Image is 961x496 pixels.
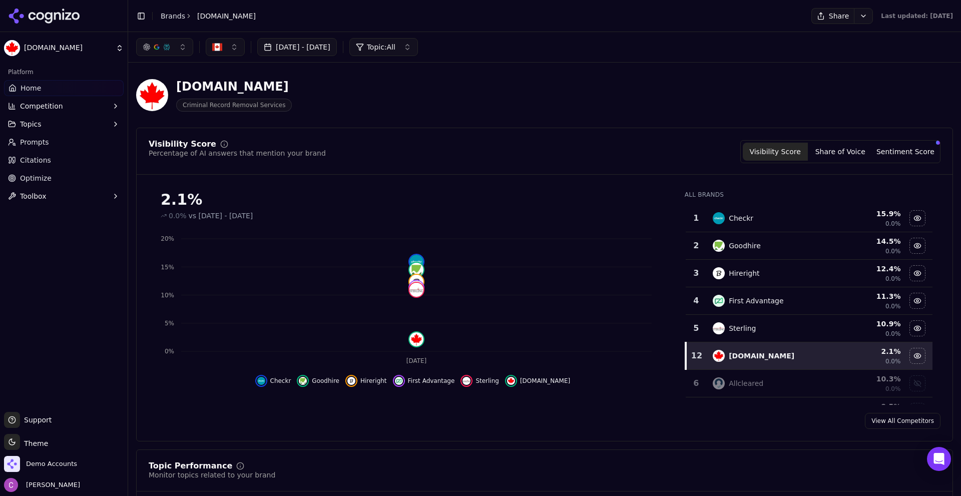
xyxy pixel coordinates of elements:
[909,265,925,281] button: Hide hireright data
[136,79,168,111] img: Pardons.org
[20,415,52,425] span: Support
[686,260,932,287] tr: 3hirerightHireright12.4%0.0%Hide hireright data
[270,377,291,385] span: Checkr
[21,83,41,93] span: Home
[729,378,763,388] div: Allcleared
[686,205,932,232] tr: 1checkrCheckr15.9%0.0%Hide checkr data
[4,478,18,492] img: Chris Abouraad
[713,267,725,279] img: hireright
[881,12,953,20] div: Last updated: [DATE]
[507,377,515,385] img: pardons.org
[686,232,932,260] tr: 2goodhireGoodhire14.5%0.0%Hide goodhire data
[161,11,256,21] nav: breadcrumb
[149,462,232,470] div: Topic Performance
[26,459,77,468] span: Demo Accounts
[873,143,938,161] button: Sentiment Score
[212,42,222,52] img: CA
[4,456,20,472] img: Demo Accounts
[409,283,423,297] img: sterling
[713,212,725,224] img: checkr
[312,377,339,385] span: Goodhire
[4,116,124,132] button: Topics
[161,264,174,271] tspan: 15%
[197,11,256,21] span: [DOMAIN_NAME]
[690,377,703,389] div: 6
[836,236,900,246] div: 14.5 %
[20,119,42,129] span: Topics
[4,134,124,150] a: Prompts
[20,173,52,183] span: Optimize
[885,220,901,228] span: 0.0%
[713,350,725,362] img: pardons.org
[685,191,932,199] div: All Brands
[347,377,355,385] img: hireright
[520,377,570,385] span: [DOMAIN_NAME]
[4,152,124,168] a: Citations
[161,292,174,299] tspan: 10%
[395,377,403,385] img: first advantage
[909,320,925,336] button: Hide sterling data
[409,275,423,289] img: hireright
[393,375,455,387] button: Hide first advantage data
[4,478,80,492] button: Open user button
[4,456,77,472] button: Open organization switcher
[729,268,759,278] div: Hireright
[4,64,124,80] div: Platform
[690,322,703,334] div: 5
[161,12,185,20] a: Brands
[808,143,873,161] button: Share of Voice
[836,374,900,384] div: 10.3 %
[4,40,20,56] img: Pardons.org
[257,38,337,56] button: [DATE] - [DATE]
[409,255,423,269] img: checkr
[24,44,112,53] span: [DOMAIN_NAME]
[885,247,901,255] span: 0.0%
[4,80,124,96] a: Home
[22,480,80,489] span: [PERSON_NAME]
[885,302,901,310] span: 0.0%
[690,267,703,279] div: 3
[713,240,725,252] img: goodhire
[885,385,901,393] span: 0.0%
[729,351,794,361] div: [DOMAIN_NAME]
[713,377,725,389] img: allcleared
[189,211,253,221] span: vs [DATE] - [DATE]
[690,295,703,307] div: 4
[406,357,427,364] tspan: [DATE]
[690,212,703,224] div: 1
[909,238,925,254] button: Hide goodhire data
[475,377,499,385] span: Sterling
[462,377,470,385] img: sterling
[409,332,423,346] img: pardons.org
[836,401,900,411] div: 9.5 %
[713,322,725,334] img: sterling
[909,348,925,364] button: Hide pardons.org data
[176,79,292,95] div: [DOMAIN_NAME]
[729,213,753,223] div: Checkr
[345,375,387,387] button: Hide hireright data
[686,315,932,342] tr: 5sterlingSterling10.9%0.0%Hide sterling data
[836,319,900,329] div: 10.9 %
[149,140,216,148] div: Visibility Score
[409,281,423,295] img: first advantage
[176,99,292,112] span: Criminal Record Removal Services
[909,403,925,419] button: Show certn data
[149,470,275,480] div: Monitor topics related to your brand
[20,137,49,147] span: Prompts
[729,323,756,333] div: Sterling
[690,240,703,252] div: 2
[149,148,326,158] div: Percentage of AI answers that mention your brand
[4,98,124,114] button: Competition
[686,397,932,425] tr: 9.5%Show certn data
[20,191,47,201] span: Toolbox
[409,263,423,277] img: goodhire
[836,346,900,356] div: 2.1 %
[909,210,925,226] button: Hide checkr data
[686,370,932,397] tr: 6allclearedAllcleared10.3%0.0%Show allcleared data
[408,377,455,385] span: First Advantage
[360,377,387,385] span: Hireright
[686,342,932,370] tr: 12pardons.org[DOMAIN_NAME]2.1%0.0%Hide pardons.org data
[169,211,187,221] span: 0.0%
[885,275,901,283] span: 0.0%
[885,357,901,365] span: 0.0%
